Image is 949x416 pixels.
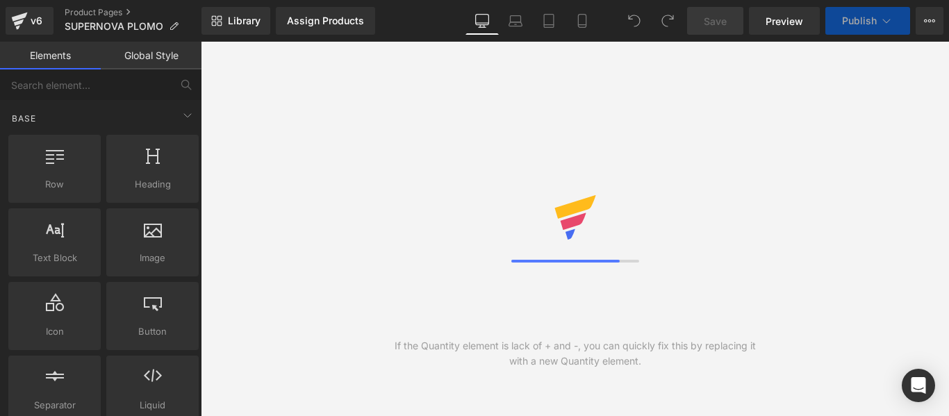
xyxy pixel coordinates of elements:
[110,251,195,265] span: Image
[654,7,682,35] button: Redo
[842,15,877,26] span: Publish
[28,12,45,30] div: v6
[532,7,566,35] a: Tablet
[499,7,532,35] a: Laptop
[201,7,270,35] a: New Library
[916,7,943,35] button: More
[110,177,195,192] span: Heading
[287,15,364,26] div: Assign Products
[65,7,201,18] a: Product Pages
[13,398,97,413] span: Separator
[566,7,599,35] a: Mobile
[465,7,499,35] a: Desktop
[10,112,38,125] span: Base
[620,7,648,35] button: Undo
[704,14,727,28] span: Save
[110,324,195,339] span: Button
[6,7,53,35] a: v6
[110,398,195,413] span: Liquid
[825,7,910,35] button: Publish
[749,7,820,35] a: Preview
[13,177,97,192] span: Row
[65,21,163,32] span: SUPERNOVA PLOMO
[13,324,97,339] span: Icon
[766,14,803,28] span: Preview
[388,338,762,369] div: If the Quantity element is lack of + and -, you can quickly fix this by replacing it with a new Q...
[13,251,97,265] span: Text Block
[902,369,935,402] div: Open Intercom Messenger
[228,15,261,27] span: Library
[101,42,201,69] a: Global Style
